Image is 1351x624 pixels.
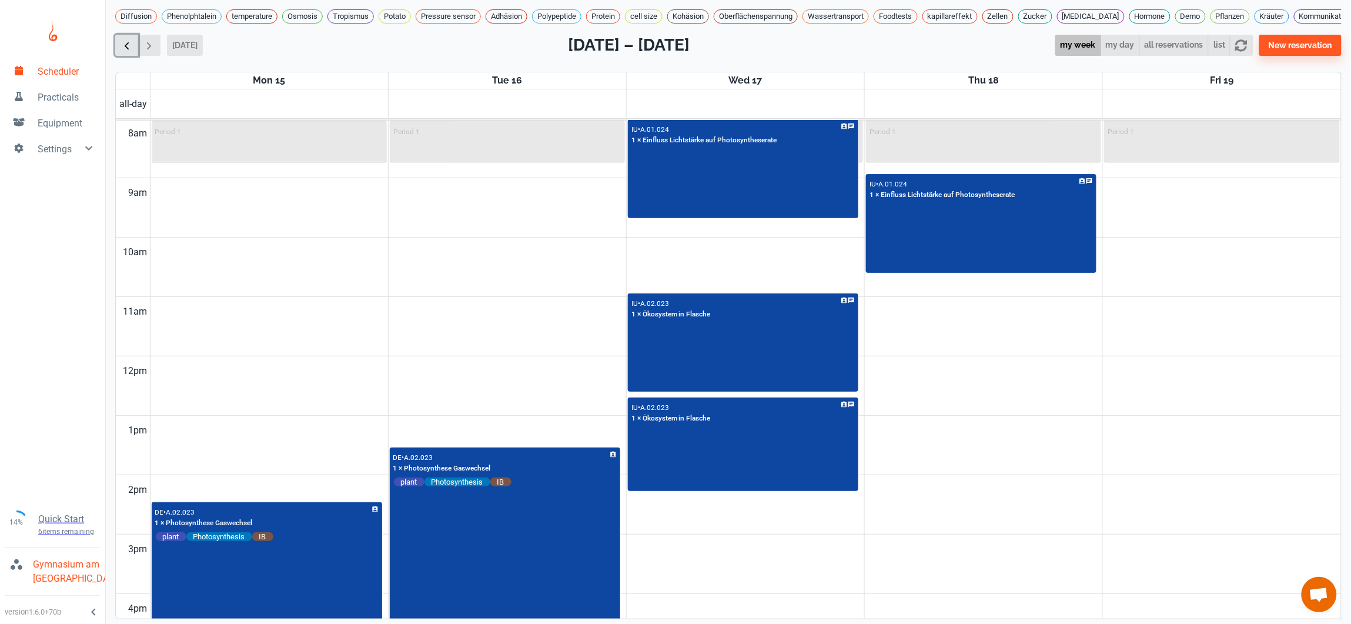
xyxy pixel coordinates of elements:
[870,128,896,136] p: Period 1
[126,475,150,505] div: 2pm
[126,594,150,623] div: 4pm
[631,403,640,412] p: IU •
[126,535,150,564] div: 3pm
[568,33,690,58] h2: [DATE] – [DATE]
[1139,35,1209,56] button: all reservations
[116,11,156,22] span: Diffusion
[328,11,373,22] span: Tropismus
[138,35,160,56] button: Next week
[922,9,978,24] div: kapillareffekt
[714,9,798,24] div: Oberflächenspannung
[115,9,157,24] div: Diffusion
[1302,577,1337,612] div: Chat öffnen
[393,453,404,462] p: DE •
[1129,9,1171,24] div: Hormone
[379,11,410,22] span: Potato
[1101,35,1140,56] button: my day
[640,125,669,134] p: A.01.024
[1259,35,1342,56] button: New reservation
[162,11,221,22] span: Phenolphtalein
[1211,11,1249,22] span: Pflanzen
[1175,9,1206,24] div: Demo
[533,11,581,22] span: Polypeptide
[631,299,640,308] p: IU •
[1208,72,1236,89] a: September 19, 2025
[327,9,374,24] div: Tropismus
[167,35,203,56] button: [DATE]
[586,9,620,24] div: Protein
[631,125,640,134] p: IU •
[532,9,581,24] div: Polypeptide
[393,463,491,474] p: 1 × Photosynthese Gaswechsel
[126,416,150,445] div: 1pm
[404,453,433,462] p: A.02.023
[1058,11,1124,22] span: [MEDICAL_DATA]
[424,477,490,487] span: Photosynthesis
[283,11,322,22] span: Osmosis
[874,11,917,22] span: Foodtests
[1208,35,1230,56] button: list
[486,11,527,22] span: Adhäsion
[923,11,977,22] span: kapillareffekt
[121,238,150,267] div: 10am
[983,11,1013,22] span: Zellen
[250,72,287,89] a: September 15, 2025
[416,11,480,22] span: Pressure sensor
[162,9,222,24] div: Phenolphtalein
[1057,9,1125,24] div: [MEDICAL_DATA]
[1130,11,1170,22] span: Hormone
[1055,35,1101,56] button: my week
[282,9,323,24] div: Osmosis
[490,72,524,89] a: September 16, 2025
[186,532,252,542] span: Photosynthesis
[126,178,150,208] div: 9am
[156,532,186,542] span: plant
[166,508,195,516] p: A.02.023
[625,9,663,24] div: cell size
[393,128,420,136] p: Period 1
[1018,9,1052,24] div: Zucker
[1108,128,1134,136] p: Period 1
[252,532,273,542] span: IB
[1230,35,1253,56] button: refresh
[1255,11,1289,22] span: Kräuter
[118,97,150,111] span: all-day
[121,297,150,326] div: 11am
[226,9,277,24] div: temperature
[631,309,711,320] p: 1 × Ökosystem in Flasche
[155,508,166,516] p: DE •
[631,135,777,146] p: 1 × Einfluss Lichtstärke auf Photosyntheserate
[155,128,182,136] p: Period 1
[115,35,138,56] button: Previous week
[640,403,669,412] p: A.02.023
[874,9,918,24] div: Foodtests
[126,119,150,148] div: 8am
[726,72,764,89] a: September 17, 2025
[668,11,708,22] span: Kohäsion
[878,180,907,188] p: A.01.024
[486,9,527,24] div: Adhäsion
[640,299,669,308] p: A.02.023
[379,9,411,24] div: Potato
[155,518,253,529] p: 1 × Photosynthese Gaswechsel
[803,11,868,22] span: Wassertransport
[667,9,709,24] div: Kohäsion
[416,9,481,24] div: Pressure sensor
[490,477,511,487] span: IB
[966,72,1001,89] a: September 18, 2025
[1019,11,1052,22] span: Zucker
[870,180,878,188] p: IU •
[121,356,150,386] div: 12pm
[631,413,711,424] p: 1 × Ökosystem in Flasche
[982,9,1014,24] div: Zellen
[394,477,424,487] span: plant
[626,11,662,22] span: cell size
[587,11,620,22] span: Protein
[1210,9,1250,24] div: Pflanzen
[870,190,1015,201] p: 1 × Einfluss Lichtstärke auf Photosyntheserate
[1176,11,1205,22] span: Demo
[1255,9,1289,24] div: Kräuter
[802,9,869,24] div: Wassertransport
[714,11,797,22] span: Oberflächenspannung
[227,11,277,22] span: temperature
